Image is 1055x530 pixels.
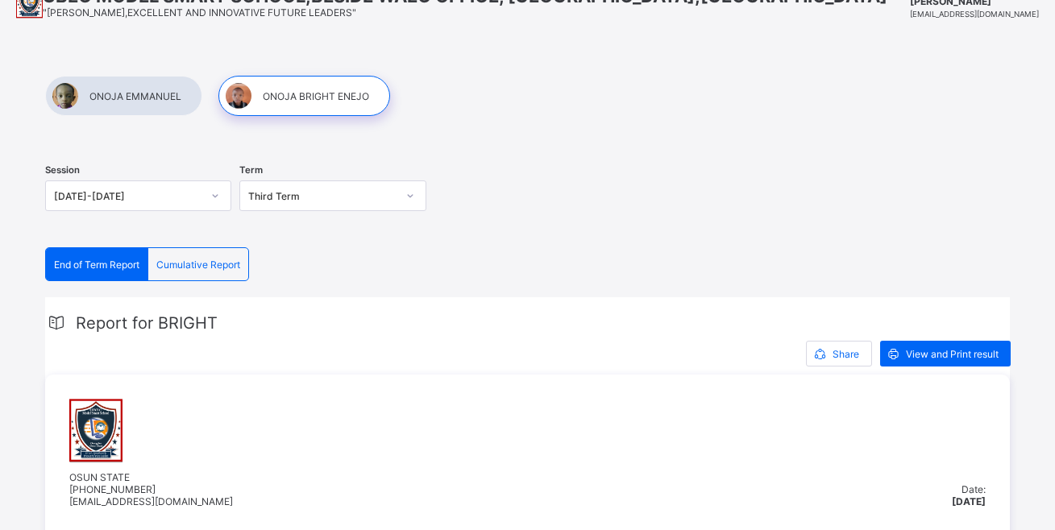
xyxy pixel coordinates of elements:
[952,495,986,507] span: [DATE]
[910,10,1039,19] span: [EMAIL_ADDRESS][DOMAIN_NAME]
[76,313,218,333] span: Report for BRIGHT
[69,471,233,507] span: OSUN STATE [PHONE_NUMBER] [EMAIL_ADDRESS][DOMAIN_NAME]
[239,164,263,176] span: Term
[906,348,999,360] span: View and Print result
[54,190,201,202] div: [DATE]-[DATE]
[69,399,123,463] img: umssosun.png
[43,6,356,19] span: "[PERSON_NAME],EXCELLENT AND INNOVATIVE FUTURE LEADERS"
[248,190,396,202] div: Third Term
[54,259,139,271] span: End of Term Report
[156,259,240,271] span: Cumulative Report
[833,348,859,360] span: Share
[962,483,986,495] span: Date:
[45,164,80,176] span: Session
